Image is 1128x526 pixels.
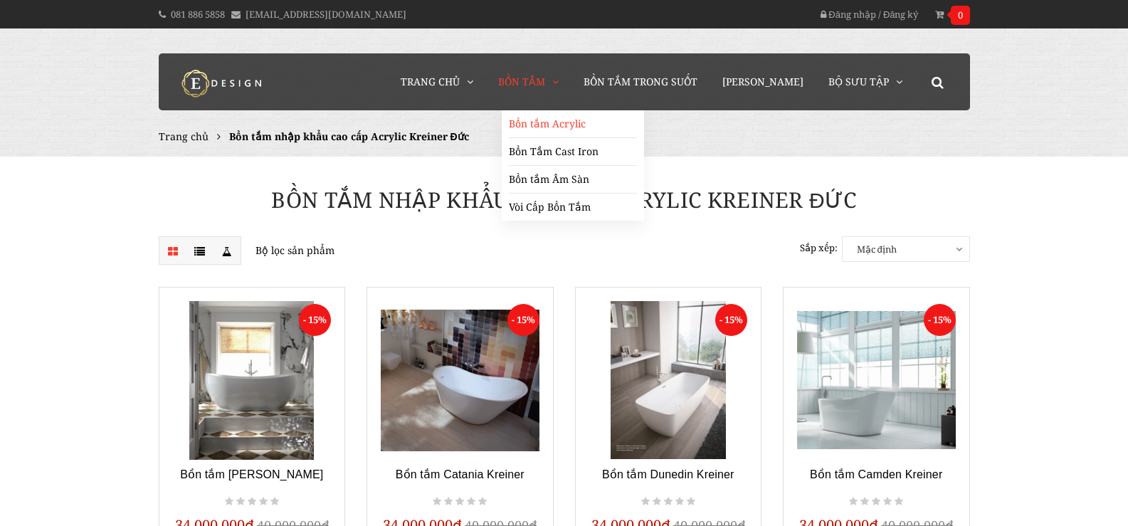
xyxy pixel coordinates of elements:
[229,130,469,143] span: Bồn tắm nhập khẩu cao cấp Acrylic Kreiner Đức
[171,8,225,21] a: 081 886 5858
[800,236,838,260] label: Sắp xếp:
[878,8,881,21] span: /
[715,304,747,336] span: - 15%
[487,53,569,110] a: Bồn Tắm
[818,53,913,110] a: Bộ Sưu Tập
[584,75,697,88] span: Bồn Tắm Trong Suốt
[246,8,406,21] a: [EMAIL_ADDRESS][DOMAIN_NAME]
[722,75,803,88] span: [PERSON_NAME]
[401,75,460,88] span: Trang chủ
[675,495,684,508] i: Not rated yet!
[270,495,279,508] i: Not rated yet!
[509,138,637,166] a: Bồn Tắm Cast Iron
[924,304,956,336] span: - 15%
[712,53,814,110] a: [PERSON_NAME]
[498,75,545,88] span: Bồn Tắm
[872,495,880,508] i: Not rated yet!
[573,53,708,110] a: Bồn Tắm Trong Suốt
[159,236,554,265] p: Bộ lọc sản phẩm
[159,130,209,143] a: Trang chủ
[444,495,453,508] i: Not rated yet!
[843,237,969,261] span: Mặc định
[664,495,673,508] i: Not rated yet!
[641,495,650,508] i: Not rated yet!
[602,468,734,480] a: Bồn tắm Dunedin Kreiner
[148,185,981,215] h1: Bồn tắm nhập khẩu cao cấp Acrylic Kreiner Đức
[180,468,323,480] a: Bồn tắm [PERSON_NAME]
[507,304,539,336] span: - 15%
[248,495,256,508] i: Not rated yet!
[467,495,475,508] i: Not rated yet!
[236,495,245,508] i: Not rated yet!
[860,495,869,508] i: Not rated yet!
[509,110,637,138] a: Bồn tắm Acrylic
[455,495,464,508] i: Not rated yet!
[849,495,858,508] i: Not rated yet!
[169,69,276,98] img: logo Kreiner Germany - Edesign Interior
[509,166,637,194] a: Bồn tắm Âm Sàn
[396,468,525,480] a: Bồn tắm Catania Kreiner
[390,53,484,110] a: Trang chủ
[223,493,281,510] div: Not rated yet!
[653,495,661,508] i: Not rated yet!
[299,304,331,336] span: - 15%
[810,468,942,480] a: Bồn tắm Camden Kreiner
[828,75,889,88] span: Bộ Sưu Tập
[895,495,903,508] i: Not rated yet!
[509,194,637,221] a: Vòi Cấp Bồn Tắm
[433,495,441,508] i: Not rated yet!
[847,493,905,510] div: Not rated yet!
[951,6,970,25] span: 0
[883,495,892,508] i: Not rated yet!
[259,495,268,508] i: Not rated yet!
[225,495,233,508] i: Not rated yet!
[687,495,695,508] i: Not rated yet!
[639,493,697,510] div: Not rated yet!
[431,493,489,510] div: Not rated yet!
[478,495,487,508] i: Not rated yet!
